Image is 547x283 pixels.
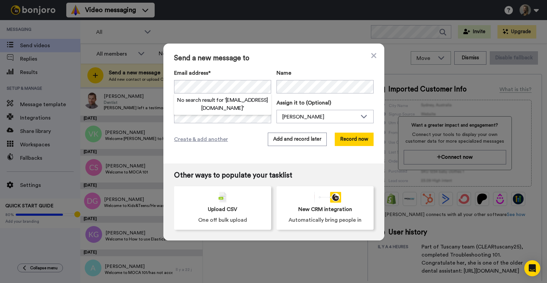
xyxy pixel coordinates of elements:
h2: No search result for ‘ [EMAIL_ADDRESS][DOMAIN_NAME] ’ [174,96,271,112]
span: Name [277,69,291,77]
span: Other ways to populate your tasklist [174,171,374,180]
div: Open Intercom Messenger [524,260,540,276]
span: New CRM integration [298,205,352,213]
span: Create & add another [174,135,228,143]
span: Send a new message to [174,54,374,62]
label: Assign it to (Optional) [277,99,374,107]
button: Record now [335,133,374,146]
div: animation [309,192,341,203]
span: Automatically bring people in [289,216,362,224]
button: Add and record later [268,133,327,146]
span: One off bulk upload [198,216,247,224]
span: Upload CSV [208,205,237,213]
div: [PERSON_NAME] [282,113,357,121]
label: Email address* [174,69,271,77]
img: csv-grey.png [219,192,227,203]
